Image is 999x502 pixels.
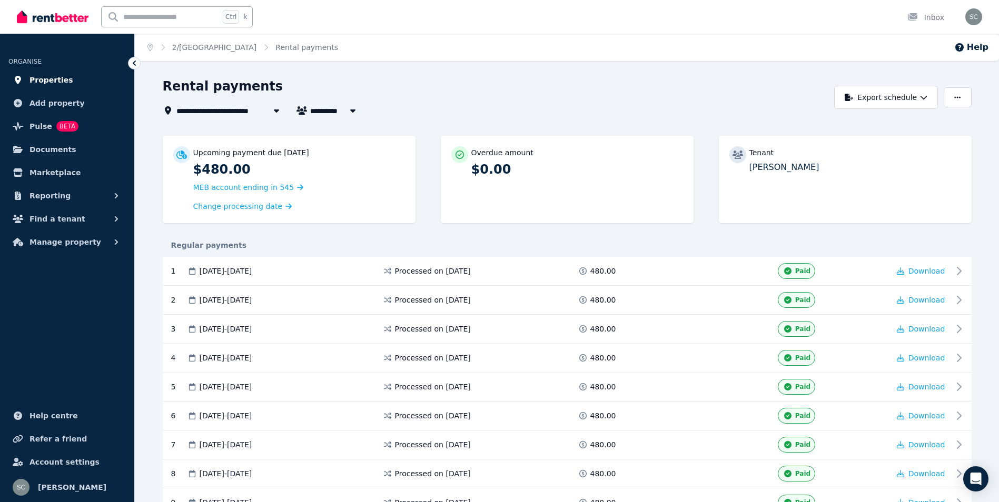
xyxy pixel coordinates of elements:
span: Rental payments [275,42,338,53]
span: Reporting [29,189,71,202]
span: Pulse [29,120,52,133]
p: $0.00 [471,161,683,178]
button: Reporting [8,185,126,206]
span: [DATE] - [DATE] [200,439,252,450]
span: Processed on [DATE] [395,439,471,450]
span: Paid [795,267,810,275]
button: Download [897,266,945,276]
span: Add property [29,97,85,109]
p: Tenant [749,147,774,158]
span: Paid [795,325,810,333]
span: Processed on [DATE] [395,468,471,479]
img: Scott Curtis [13,479,29,496]
span: Download [908,354,945,362]
span: 480.00 [590,353,616,363]
span: 480.00 [590,439,616,450]
span: Processed on [DATE] [395,381,471,392]
div: 1 [171,263,187,279]
span: BETA [56,121,78,132]
p: [PERSON_NAME] [749,161,961,174]
div: 8 [171,466,187,481]
span: Paid [795,469,810,478]
button: Download [897,468,945,479]
span: [DATE] - [DATE] [200,324,252,334]
span: Download [908,296,945,304]
span: [DATE] - [DATE] [200,266,252,276]
h1: Rental payments [163,78,283,95]
span: Download [908,440,945,449]
p: $480.00 [193,161,405,178]
nav: Breadcrumb [135,34,351,61]
span: ORGANISE [8,58,42,65]
a: Add property [8,93,126,114]
span: [DATE] - [DATE] [200,353,252,363]
span: [DATE] - [DATE] [200,468,252,479]
div: 3 [171,321,187,337]
span: Account settings [29,456,100,468]
span: Marketplace [29,166,81,179]
span: MEB account ending in 545 [193,183,294,192]
span: 480.00 [590,266,616,276]
span: Paid [795,440,810,449]
span: 480.00 [590,295,616,305]
div: 2 [171,292,187,308]
span: Processed on [DATE] [395,266,471,276]
span: 480.00 [590,381,616,392]
a: Marketplace [8,162,126,183]
span: Properties [29,74,73,86]
span: Ctrl [223,10,239,24]
span: 480.00 [590,410,616,421]
span: Paid [795,296,810,304]
span: k [243,13,247,21]
button: Download [897,410,945,421]
span: Paid [795,354,810,362]
div: Open Intercom Messenger [963,466,988,491]
a: Help centre [8,405,126,426]
span: Find a tenant [29,213,85,225]
span: [DATE] - [DATE] [200,381,252,392]
span: Download [908,267,945,275]
img: Scott Curtis [965,8,982,25]
a: Documents [8,139,126,160]
button: Download [897,439,945,450]
span: Processed on [DATE] [395,353,471,363]
p: Overdue amount [471,147,533,158]
div: 4 [171,350,187,366]
button: Manage property [8,232,126,253]
a: Refer a friend [8,428,126,449]
button: Find a tenant [8,208,126,229]
p: Upcoming payment due [DATE] [193,147,309,158]
span: Manage property [29,236,101,248]
span: Download [908,325,945,333]
button: Download [897,353,945,363]
button: Export schedule [834,86,938,109]
a: 2/[GEOGRAPHIC_DATA] [172,43,257,52]
span: Processed on [DATE] [395,324,471,334]
span: [DATE] - [DATE] [200,295,252,305]
span: Paid [795,383,810,391]
span: Paid [795,411,810,420]
span: Processed on [DATE] [395,410,471,421]
img: RentBetter [17,9,88,25]
span: Download [908,383,945,391]
span: Download [908,469,945,478]
span: 480.00 [590,324,616,334]
a: Account settings [8,451,126,473]
span: [PERSON_NAME] [38,481,106,494]
a: PulseBETA [8,116,126,137]
div: 7 [171,437,187,453]
div: 6 [171,408,187,424]
span: Download [908,411,945,420]
span: Refer a friend [29,433,87,445]
button: Download [897,295,945,305]
button: Download [897,324,945,334]
span: Change processing date [193,201,283,212]
div: Inbox [907,12,944,23]
span: Processed on [DATE] [395,295,471,305]
button: Download [897,381,945,392]
a: Properties [8,69,126,91]
div: Regular payments [163,240,972,250]
span: Documents [29,143,76,156]
button: Help [954,41,988,54]
span: 480.00 [590,468,616,479]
